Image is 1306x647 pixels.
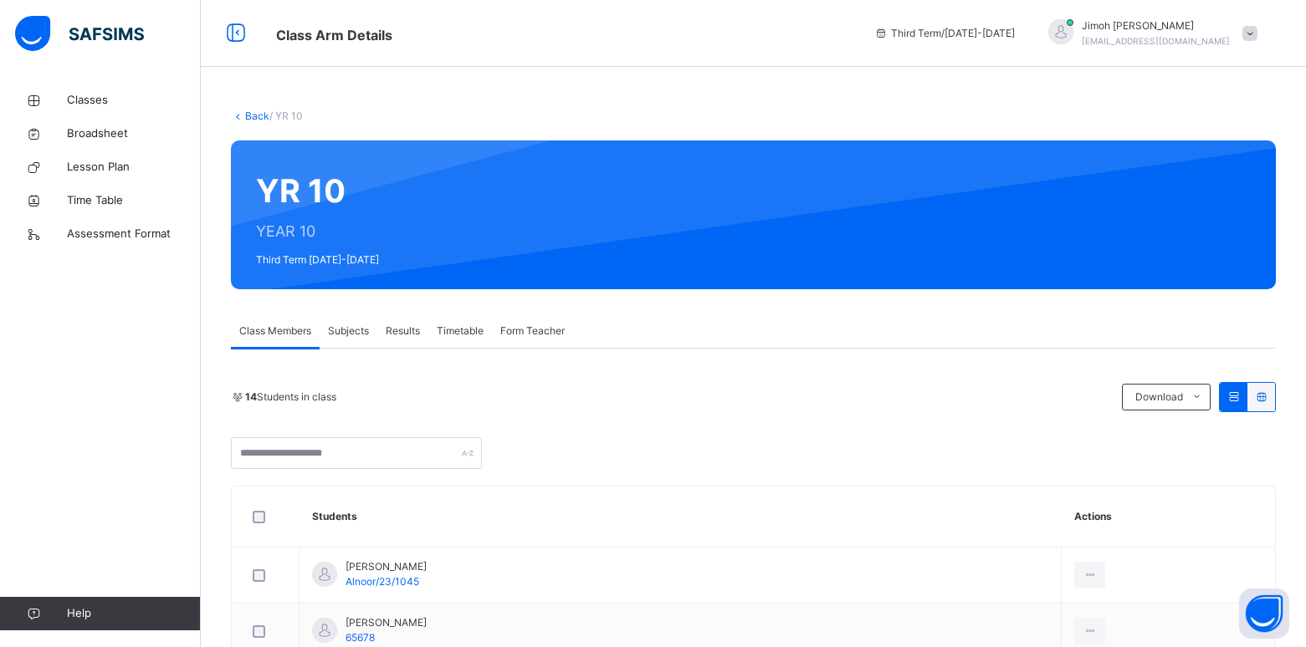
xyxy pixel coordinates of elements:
span: Jimoh [PERSON_NAME] [1082,18,1230,33]
span: Form Teacher [500,323,565,339]
span: Time Table [67,192,201,209]
span: Alnoor/23/1045 [346,575,419,588]
b: 14 [245,390,257,403]
span: Results [386,323,420,339]
span: session/term information [874,26,1015,41]
span: Classes [67,92,201,109]
span: [PERSON_NAME] [346,615,427,630]
span: Timetable [437,323,484,339]
span: Students in class [245,390,336,405]
a: Back [245,110,269,122]
span: / YR 10 [269,110,303,122]
span: Download [1135,390,1183,405]
span: Class Arm Details [276,27,392,43]
span: Broadsheet [67,125,201,142]
span: [EMAIL_ADDRESS][DOMAIN_NAME] [1082,36,1230,46]
span: Class Members [239,323,311,339]
span: [PERSON_NAME] [346,559,427,574]
div: JimohAhmad [1032,18,1266,48]
span: Assessment Format [67,226,201,242]
span: 65678 [346,631,375,644]
th: Actions [1062,487,1275,548]
span: Help [67,605,200,622]
span: Subjects [328,323,369,339]
th: Students [300,487,1062,548]
img: safsims [15,16,144,51]
span: Lesson Plan [67,159,201,176]
button: Open asap [1239,588,1289,639]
